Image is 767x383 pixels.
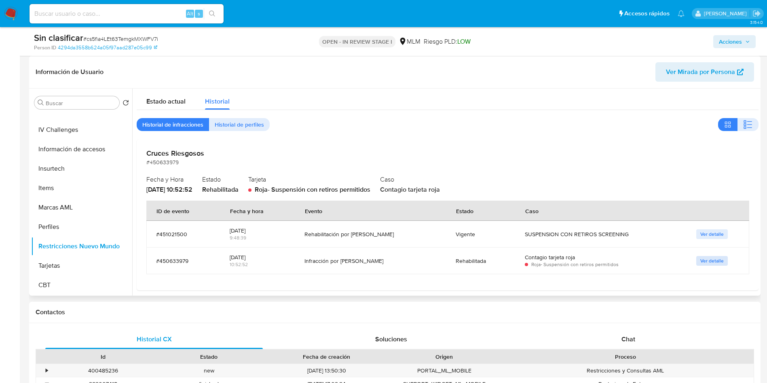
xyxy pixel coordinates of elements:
[36,68,104,76] h1: Información de Usuario
[268,353,386,361] div: Fecha de creación
[262,364,391,377] div: [DATE] 13:50:30
[424,37,471,46] span: Riesgo PLD:
[713,35,756,48] button: Acciones
[162,353,256,361] div: Estado
[375,334,407,344] span: Soluciones
[31,217,132,237] button: Perfiles
[36,308,754,316] h1: Contactos
[457,37,471,46] span: LOW
[624,9,670,18] span: Accesos rápidos
[30,8,224,19] input: Buscar usuario o caso...
[397,353,492,361] div: Origen
[666,62,735,82] span: Ver Mirada por Persona
[655,62,754,82] button: Ver Mirada por Persona
[621,334,635,344] span: Chat
[34,44,56,51] b: Person ID
[399,37,420,46] div: MLM
[204,8,220,19] button: search-icon
[704,10,750,17] p: ivonne.perezonofre@mercadolibre.com.mx
[31,120,132,140] button: IV Challenges
[750,19,763,25] span: 3.154.0
[137,334,172,344] span: Historial CX
[187,10,193,17] span: Alt
[56,367,150,375] div: 400485236
[391,364,497,377] div: PORTAL_ML_MOBILE
[719,35,742,48] span: Acciones
[752,9,761,18] a: Salir
[198,10,200,17] span: s
[31,198,132,217] button: Marcas AML
[123,99,129,108] button: Volver al orden por defecto
[31,178,132,198] button: Items
[38,99,44,106] button: Buscar
[31,140,132,159] button: Información de accesos
[678,10,685,17] a: Notificaciones
[31,256,132,275] button: Tarjetas
[156,364,262,377] div: new
[46,367,48,375] div: •
[31,275,132,295] button: CBT
[83,35,158,43] span: # cs5fia4LEt63TemgkMXWFV7i
[34,31,83,44] b: Sin clasificar
[58,44,157,51] a: 4294da3558b624a05f97aad287e05c99
[319,36,395,47] p: OPEN - IN REVIEW STAGE I
[497,364,754,377] div: Restricciones y Consultas AML
[31,159,132,178] button: Insurtech
[503,353,748,361] div: Proceso
[31,237,132,256] button: Restricciones Nuevo Mundo
[56,353,150,361] div: Id
[46,99,116,107] input: Buscar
